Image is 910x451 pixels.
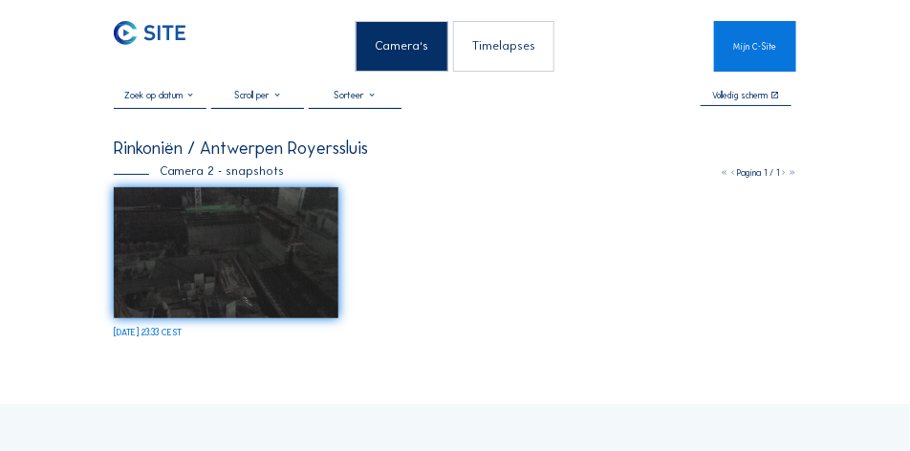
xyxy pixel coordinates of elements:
[114,328,182,336] div: [DATE] 23:33 CEST
[714,21,796,72] a: Mijn C-Site
[114,21,196,72] a: C-SITE Logo
[114,89,206,101] input: Zoek op datum 󰅀
[737,167,779,178] span: Pagina 1 / 1
[114,140,368,157] div: Rinkoniën / Antwerpen Royerssluis
[114,165,285,178] div: Camera 2 - snapshots
[114,21,185,45] img: C-SITE Logo
[453,21,554,72] div: Timelapses
[712,91,768,99] div: Volledig scherm
[356,21,448,72] div: Camera's
[114,187,338,319] img: image_52667570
